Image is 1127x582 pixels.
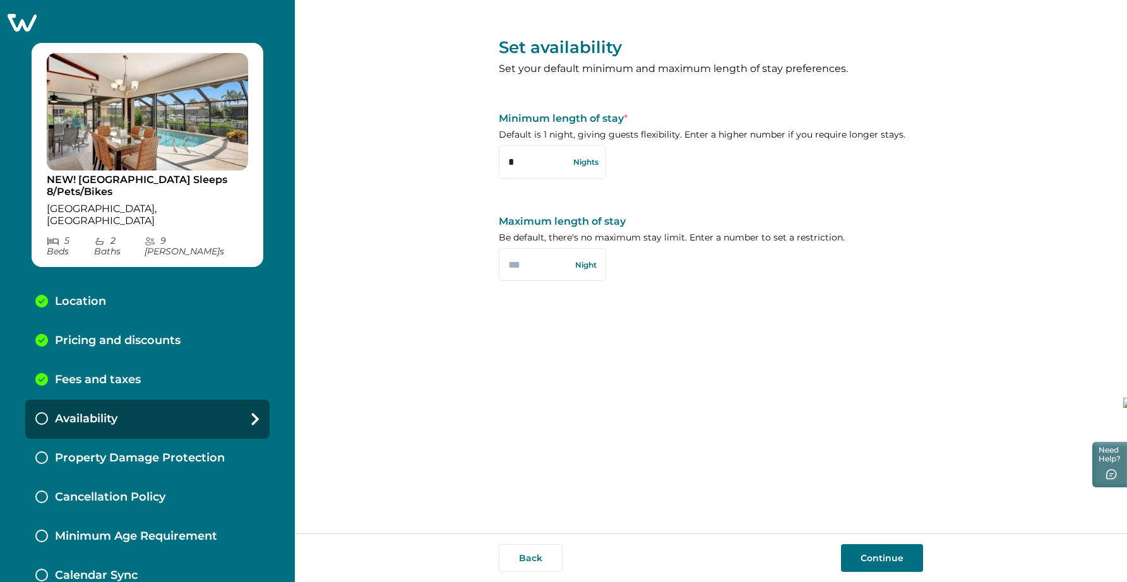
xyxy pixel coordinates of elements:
[47,203,248,227] p: [GEOGRAPHIC_DATA], [GEOGRAPHIC_DATA]
[145,235,249,257] p: 9 [PERSON_NAME] s
[55,451,225,465] p: Property Damage Protection
[55,412,117,426] p: Availability
[499,215,923,228] p: Maximum length of stay
[499,62,923,76] p: Set your default minimum and maximum length of stay preferences.
[499,232,923,244] p: Be default, there's no maximum stay limit. Enter a number to set a restriction.
[55,373,141,387] p: Fees and taxes
[55,530,217,543] p: Minimum Age Requirement
[499,544,563,572] button: Back
[55,334,181,348] p: Pricing and discounts
[47,53,248,170] img: propertyImage_NEW! Pirates Cove Marco Island Sleeps 8/Pets/Bikes
[499,38,923,58] p: Set availability
[55,295,106,309] p: Location
[94,235,144,257] p: 2 Bath s
[499,129,923,141] p: Default is 1 night, giving guests flexibility. Enter a higher number if you require longer stays.
[499,112,923,125] p: Minimum length of stay
[841,544,923,572] button: Continue
[55,490,165,504] p: Cancellation Policy
[47,174,248,198] p: NEW! [GEOGRAPHIC_DATA] Sleeps 8/Pets/Bikes
[47,235,94,257] p: 5 Bed s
